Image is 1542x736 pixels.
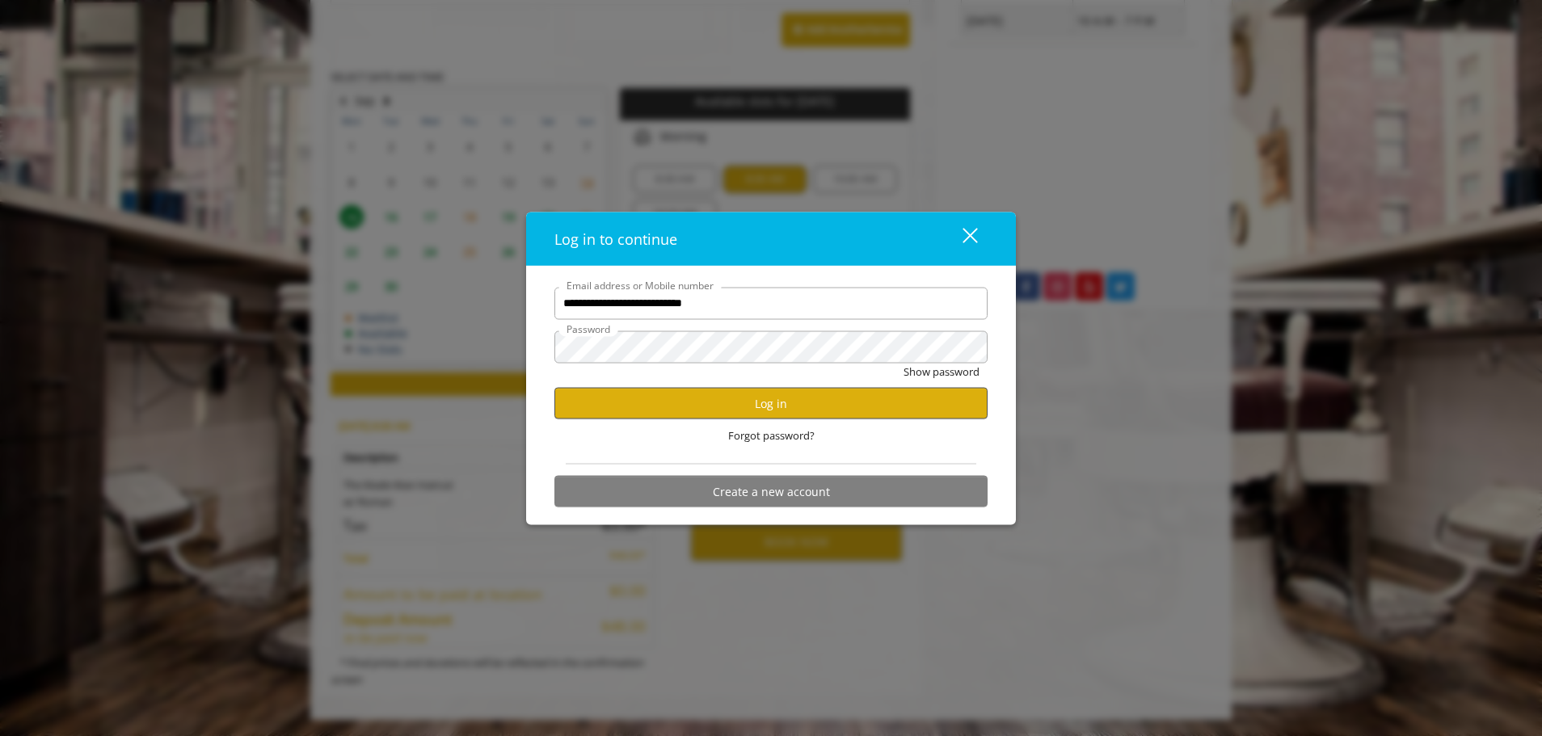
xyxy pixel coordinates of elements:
button: Show password [904,363,980,380]
button: Create a new account [554,476,988,507]
button: Log in [554,388,988,419]
div: close dialog [944,226,976,250]
label: Email address or Mobile number [558,277,722,292]
input: Password [554,330,988,363]
span: Forgot password? [728,427,815,444]
label: Password [558,321,618,336]
button: close dialog [933,222,988,255]
span: Log in to continue [554,229,677,248]
input: Email address or Mobile number [554,287,988,319]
